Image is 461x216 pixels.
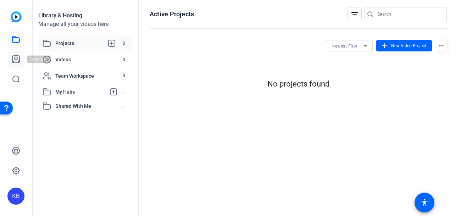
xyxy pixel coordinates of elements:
span: Projects [55,39,120,48]
div: Manage all your videos here [38,20,133,28]
div: No projects found [150,78,447,90]
span: Videos [55,56,120,63]
mat-expansion-panel-header: My Hubs [38,85,133,99]
div: KB [7,188,24,205]
input: Search [377,10,441,18]
mat-icon: filter_list [350,10,359,18]
span: Newest First [332,44,357,49]
span: Team Workspace [55,72,120,79]
div: Templates [27,55,54,63]
mat-icon: add [381,42,388,50]
span: 0 [120,39,128,47]
span: 0 [120,56,128,63]
span: My Hubs [55,88,106,96]
span: 0 [120,72,128,80]
mat-icon: accessibility [420,198,429,207]
img: blue-gradient.svg [11,11,22,22]
span: New Video Project [391,43,426,49]
span: Shared With Me [55,103,121,110]
div: Library & Hosting [38,11,133,20]
button: New Video Project [376,40,432,51]
h1: Active Projects [150,10,194,18]
mat-expansion-panel-header: Shared With Me [38,99,133,113]
mat-icon: more_horiz [435,40,447,51]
